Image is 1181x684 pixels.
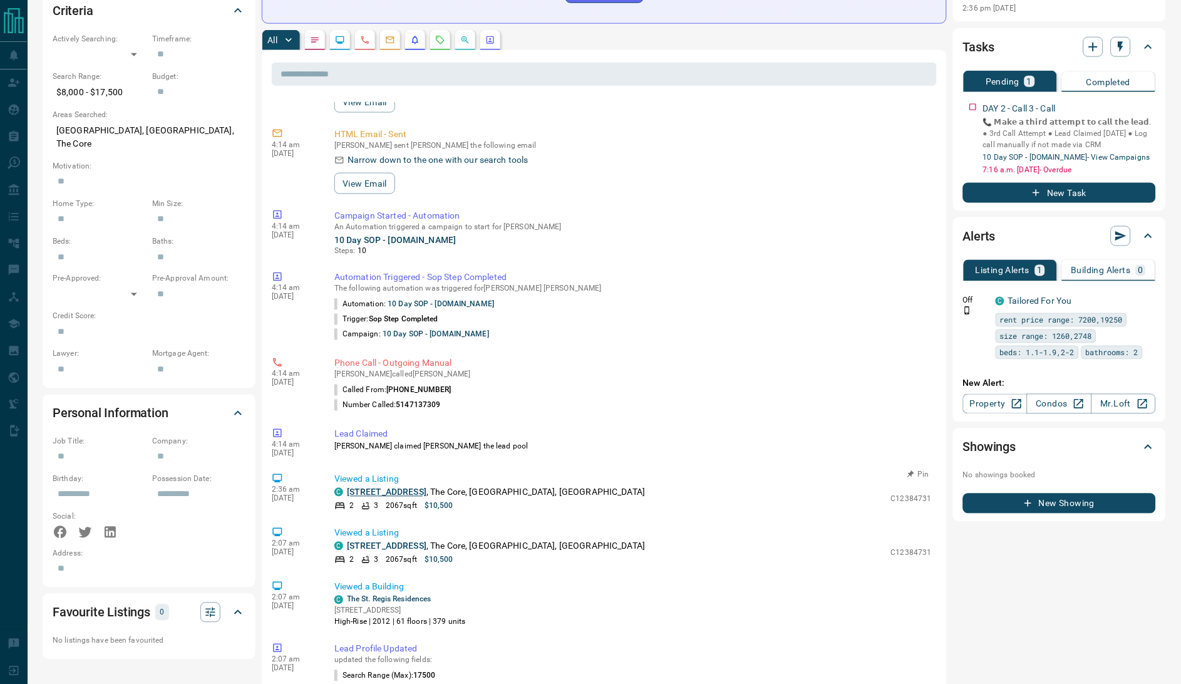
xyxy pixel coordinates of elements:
p: 2:07 am [272,655,316,664]
span: rent price range: 7200,19250 [1000,314,1123,326]
p: Viewed a Building [334,581,932,594]
p: [GEOGRAPHIC_DATA], [GEOGRAPHIC_DATA], The Core [53,120,245,154]
svg: Opportunities [460,35,470,45]
p: Search Range (Max) : [334,670,436,681]
p: [STREET_ADDRESS] [334,605,466,616]
span: bathrooms: 2 [1086,346,1138,359]
p: , The Core, [GEOGRAPHIC_DATA], [GEOGRAPHIC_DATA] [347,486,645,499]
button: New Task [963,183,1156,203]
p: Lawyer: [53,348,146,360]
span: 5147137309 [396,401,441,410]
p: An Automation triggered a campaign to start for [PERSON_NAME] [334,222,932,231]
p: 1 [1038,266,1043,275]
svg: Requests [435,35,445,45]
p: 2067 sqft [386,500,417,512]
svg: Calls [360,35,370,45]
p: updated the following fields: [334,656,932,665]
p: Home Type: [53,198,146,209]
span: size range: 1260,2748 [1000,330,1092,343]
p: [DATE] [272,548,316,557]
h2: Personal Information [53,403,168,423]
p: Credit Score: [53,311,245,322]
p: Listing Alerts [976,266,1030,275]
a: The St. Regis Residences [347,595,431,604]
a: Property [963,394,1028,414]
p: 4:14 am [272,140,316,149]
p: 2 [349,500,354,512]
p: DAY 2 - Call 3 - Call [983,102,1056,115]
p: HTML Email - Sent [334,128,932,141]
a: [STREET_ADDRESS] [347,541,426,551]
p: Job Title: [53,436,146,447]
div: condos.ca [996,297,1004,306]
p: [PERSON_NAME] called [PERSON_NAME] [334,370,932,379]
p: C12384731 [891,547,932,559]
p: [DATE] [272,494,316,503]
p: 1 [1027,77,1032,86]
p: Number Called: [334,400,441,411]
p: Motivation: [53,160,245,172]
p: 2:36 pm [DATE] [963,4,1016,13]
p: Pending [986,77,1019,86]
svg: Lead Browsing Activity [335,35,345,45]
p: Campaign Started - Automation [334,209,932,222]
p: [DATE] [272,378,316,387]
svg: Emails [385,35,395,45]
div: Alerts [963,221,1156,251]
p: C12384731 [891,494,932,505]
a: Condos [1027,394,1091,414]
p: 2:07 am [272,539,316,548]
p: Building Alerts [1071,266,1131,275]
div: Showings [963,432,1156,462]
p: Viewed a Listing [334,527,932,540]
p: Areas Searched: [53,109,245,120]
h2: Tasks [963,37,994,57]
h2: Favourite Listings [53,603,150,623]
p: 0 [159,606,165,619]
svg: Push Notification Only [963,306,972,315]
p: Campaign: [334,329,489,340]
p: 2 [349,554,354,566]
a: 10 Day SOP - [DOMAIN_NAME] [334,235,456,245]
p: Baths: [152,236,245,247]
p: No listings have been favourited [53,635,245,646]
p: Actively Searching: [53,33,146,44]
p: [DATE] [272,602,316,611]
div: Personal Information [53,398,245,428]
p: , The Core, [GEOGRAPHIC_DATA], [GEOGRAPHIC_DATA] [347,540,645,553]
p: [DATE] [272,449,316,458]
p: High-Rise | 2012 | 61 floors | 379 units [334,616,466,628]
span: Sop Step Completed [369,315,438,324]
p: 0 [1138,266,1143,275]
p: Completed [1086,78,1131,86]
p: All [267,36,277,44]
p: [PERSON_NAME] sent [PERSON_NAME] the following email [334,141,932,150]
h2: Criteria [53,1,93,21]
p: Narrow down to the one with our search tools [348,153,529,167]
button: View Email [334,91,395,113]
p: Phone Call - Outgoing Manual [334,357,932,370]
h2: Showings [963,437,1016,457]
p: Pre-Approval Amount: [152,273,245,284]
a: 10 Day SOP - [DOMAIN_NAME] [383,330,489,339]
p: Social: [53,511,146,522]
a: 10 Day SOP - [DOMAIN_NAME]- View Campaigns [983,153,1150,162]
a: Tailored For You [1008,296,1072,306]
p: Automation: [334,299,494,310]
p: Steps: [334,245,932,256]
p: Automation Triggered - Sop Step Completed [334,271,932,284]
p: Budget: [152,71,245,82]
button: New Showing [963,494,1156,514]
p: 4:14 am [272,284,316,293]
p: Pre-Approved: [53,273,146,284]
p: [DATE] [272,149,316,158]
p: [PERSON_NAME] claimed [PERSON_NAME] the lead pool [334,441,932,452]
p: Beds: [53,236,146,247]
svg: Notes [310,35,320,45]
p: No showings booked [963,470,1156,481]
p: Off [963,295,988,306]
span: [PHONE_NUMBER] [386,386,451,395]
div: Favourite Listings0 [53,598,245,628]
p: Mortgage Agent: [152,348,245,360]
div: condos.ca [334,542,343,551]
